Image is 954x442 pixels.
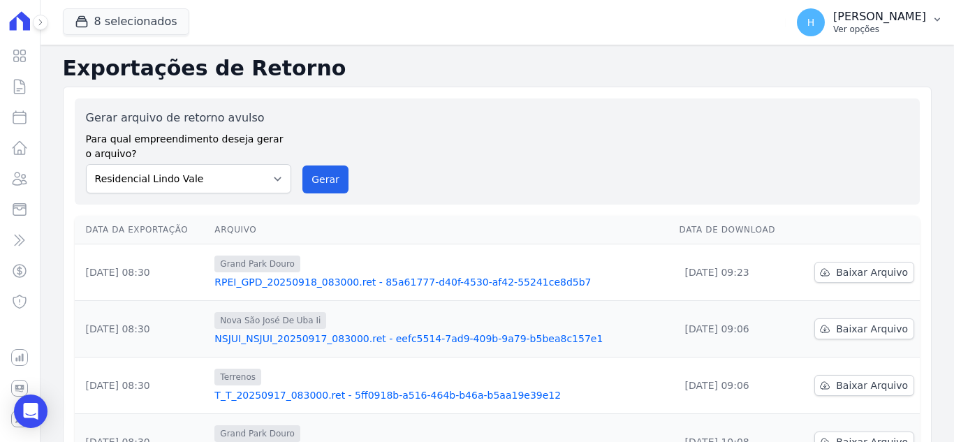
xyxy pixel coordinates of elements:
td: [DATE] 09:06 [674,358,795,414]
td: [DATE] 09:23 [674,244,795,301]
span: H [807,17,815,27]
label: Para qual empreendimento deseja gerar o arquivo? [86,126,292,161]
a: Baixar Arquivo [814,375,914,396]
button: H [PERSON_NAME] Ver opções [786,3,954,42]
a: NSJUI_NSJUI_20250917_083000.ret - eefc5514-7ad9-409b-9a79-b5bea8c157e1 [214,332,668,346]
p: Ver opções [833,24,926,35]
td: [DATE] 09:06 [674,301,795,358]
th: Arquivo [209,216,673,244]
a: RPEI_GPD_20250918_083000.ret - 85a61777-d40f-4530-af42-55241ce8d5b7 [214,275,668,289]
a: Baixar Arquivo [814,318,914,339]
button: 8 selecionados [63,8,189,35]
td: [DATE] 08:30 [75,244,210,301]
td: [DATE] 08:30 [75,301,210,358]
a: T_T_20250917_083000.ret - 5ff0918b-a516-464b-b46a-b5aa19e39e12 [214,388,668,402]
h2: Exportações de Retorno [63,56,932,81]
button: Gerar [302,165,348,193]
td: [DATE] 08:30 [75,358,210,414]
label: Gerar arquivo de retorno avulso [86,110,292,126]
span: Baixar Arquivo [836,378,908,392]
p: [PERSON_NAME] [833,10,926,24]
span: Grand Park Douro [214,256,300,272]
span: Baixar Arquivo [836,322,908,336]
div: Open Intercom Messenger [14,395,47,428]
span: Grand Park Douro [214,425,300,442]
a: Baixar Arquivo [814,262,914,283]
span: Baixar Arquivo [836,265,908,279]
span: Terrenos [214,369,261,385]
span: Nova São José De Uba Ii [214,312,326,329]
th: Data de Download [674,216,795,244]
th: Data da Exportação [75,216,210,244]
